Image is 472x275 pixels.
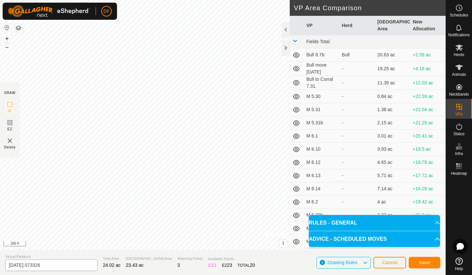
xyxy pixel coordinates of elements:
span: [GEOGRAPHIC_DATA] Area [126,256,172,261]
td: 3.01 ac [375,130,410,143]
span: Save [419,260,430,265]
span: 24.02 ac [103,262,121,268]
span: Drawing Rules [327,260,357,265]
td: +22.59 ac [410,90,446,103]
span: Status [453,132,464,136]
span: Herds [454,53,464,57]
th: Herd [339,16,375,35]
td: 0.84 ac [375,90,410,103]
span: VPs [455,112,462,116]
img: Gallagher Logo [8,5,90,17]
td: M 6.13 [304,169,339,182]
div: - [342,212,372,219]
h2: VP Area Comparison [294,4,446,12]
span: Watering Points [177,256,203,261]
div: - [342,185,372,192]
div: - [342,65,372,72]
span: RULES - GENERAL [309,219,357,227]
button: Reset Map [3,24,11,32]
td: 19.25 ac [375,62,410,76]
span: Help [455,267,463,271]
span: 20 [250,262,255,268]
div: EZ [222,262,232,269]
button: i [280,240,287,247]
td: Bull 8.7b [304,48,339,62]
a: Contact Us [151,241,171,247]
span: 23 [227,262,232,268]
span: Available Points [208,256,255,262]
th: New Allocation [410,16,446,35]
td: M 6.12 [304,156,339,169]
td: +12.03 ac [410,76,446,90]
td: M 6.23b [304,248,339,261]
div: - [342,159,372,166]
div: - [342,79,372,86]
td: M 6.1 [304,130,339,143]
span: Heatmap [451,171,467,175]
td: 1.38 ac [375,103,410,116]
td: +20.41 ac [410,130,446,143]
span: Cancel [382,260,398,265]
td: +21.28 ac [410,116,446,130]
span: Fields Total [306,39,330,44]
td: 3.56 ac [375,248,410,261]
div: DRAW [4,90,15,95]
div: TOTAL [237,262,255,269]
a: Privacy Policy [119,241,144,247]
p-accordion-header: ADVICE - SCHEDULED MOVES [309,231,440,247]
td: M 5.31 [304,103,339,116]
td: +17.72 ac [410,169,446,182]
td: +21.2 ac [410,209,446,222]
span: Schedules [450,13,468,17]
td: 11.39 ac [375,76,410,90]
div: Bull [342,51,372,58]
span: Virtual Paddock [5,254,98,260]
button: Cancel [373,257,406,268]
div: - [342,199,372,205]
td: +19.42 ac [410,196,446,209]
span: 23.43 ac [126,262,144,268]
th: VP [304,16,339,35]
span: Neckbands [449,92,469,96]
td: 5.71 ac [375,169,410,182]
div: - [342,93,372,100]
td: M 6.14 [304,182,339,196]
td: 4 ac [375,196,410,209]
div: - [342,119,372,126]
div: - [342,172,372,179]
td: +22.04 ac [410,103,446,116]
button: Save [409,257,440,268]
td: 2.15 ac [375,116,410,130]
th: [GEOGRAPHIC_DATA] Area [375,16,410,35]
td: 20.83 ac [375,48,410,62]
td: M 6.10 [304,143,339,156]
td: M 6.20b [304,209,339,222]
span: Animals [452,73,466,76]
span: Notifications [448,33,470,37]
div: - [342,133,372,139]
span: i [282,240,284,246]
td: 3.93 ac [375,143,410,156]
div: - [342,106,372,113]
span: EZ [8,127,13,132]
button: Map Layers [15,24,22,32]
td: Bull move [DATE] [304,62,339,76]
div: IZ [208,262,217,269]
td: 4.65 ac [375,156,410,169]
span: IZ [8,108,12,113]
span: Total Area [103,256,121,261]
p-accordion-header: RULES - GENERAL [309,215,440,231]
span: Delete [4,145,16,150]
td: +19.87 ac [410,248,446,261]
td: M 6.2 [304,196,339,209]
a: Help [446,255,472,273]
td: +18.78 ac [410,156,446,169]
div: - [342,146,372,153]
td: M 5.31b [304,116,339,130]
td: Bull to Corral 7.31 [304,76,339,90]
td: 2.22 ac [375,209,410,222]
td: +19.5 ac [410,143,446,156]
span: 11 [212,262,217,268]
td: M 5.30 [304,90,339,103]
span: 3 [177,262,180,268]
